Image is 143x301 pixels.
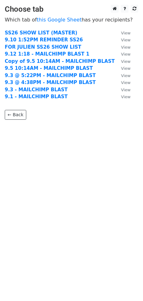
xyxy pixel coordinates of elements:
[115,30,130,36] a: View
[115,58,130,64] a: View
[5,51,89,57] a: 9.12 1:18 - MAILCHIMP BLAST 1
[115,73,130,78] a: View
[5,65,93,71] a: 9.5 10:14AM - MAILCHIMP BLAST
[115,80,130,85] a: View
[37,17,82,23] a: this Google Sheet
[121,45,130,50] small: View
[5,87,68,93] a: 9.3 - MAILCHIMP BLAST
[115,65,130,71] a: View
[121,94,130,99] small: View
[5,58,115,64] a: Copy of 9.5 10:14AM - MAILCHIMP BLAST
[121,52,130,57] small: View
[5,30,77,36] a: SS26 SHOW LIST (MASTER)
[5,80,96,85] a: 9.3 @ 4:38PM - MAILCHIMP BLAST
[115,44,130,50] a: View
[121,31,130,35] small: View
[121,80,130,85] small: View
[115,37,130,43] a: View
[5,110,26,120] a: ← Back
[121,87,130,92] small: View
[115,94,130,99] a: View
[5,5,138,14] h3: Choose tab
[5,16,138,23] p: Which tab of has your recipients?
[121,73,130,78] small: View
[121,38,130,42] small: View
[121,66,130,71] small: View
[5,73,96,78] a: 9.3 @ 5:22PM - MAILCHIMP BLAST
[5,44,81,50] a: FOR JULIEN SS26 SHOW LIST
[121,59,130,64] small: View
[5,37,83,43] a: 9.10 1:52PM REMINDER SS26
[5,94,68,99] a: 9.1 - MAILCHIMP BLAST
[115,87,130,93] a: View
[115,51,130,57] a: View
